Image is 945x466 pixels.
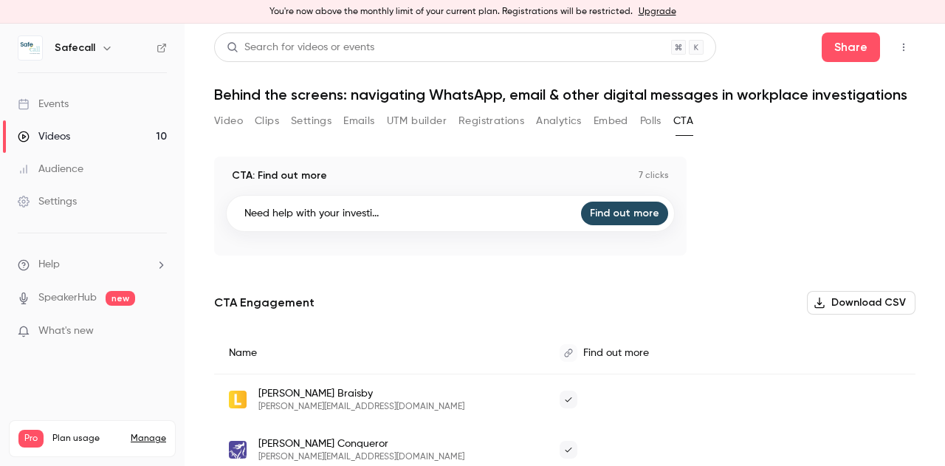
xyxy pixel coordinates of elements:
button: Clips [255,109,279,133]
p: Need help with your investi... [244,206,379,221]
button: Settings [291,109,331,133]
span: [PERSON_NAME] Conqueror [258,436,464,451]
button: Polls [640,109,661,133]
span: [PERSON_NAME][EMAIL_ADDRESS][DOMAIN_NAME] [258,451,464,463]
div: Events [18,97,69,112]
button: CTA [673,109,693,133]
div: Name [214,332,545,374]
p: CTA Engagement [214,294,315,312]
button: Emails [343,109,374,133]
button: Embed [594,109,628,133]
button: Registrations [458,109,524,133]
a: SpeakerHub [38,290,97,306]
div: Settings [18,194,77,209]
img: careerswales.gov.wales [229,441,247,459]
a: Upgrade [639,6,676,18]
div: Videos [18,129,70,144]
span: Plan usage [52,433,122,445]
li: help-dropdown-opener [18,257,167,273]
span: new [106,291,135,306]
a: Manage [131,433,166,445]
span: [PERSON_NAME] Braisby [258,386,464,401]
a: Find out more [581,202,668,225]
p: CTA: Find out more [232,168,327,183]
span: [PERSON_NAME][EMAIL_ADDRESS][DOMAIN_NAME] [258,401,464,413]
div: Audience [18,162,83,177]
span: Pro [18,430,44,448]
img: Safecall [18,36,42,60]
button: Video [214,109,243,133]
img: landbay.co.uk [229,391,247,408]
span: Find out more [583,348,649,358]
p: 7 clicks [639,170,669,182]
h1: Behind the screens: navigating WhatsApp, email & other digital messages in workplace investigations [214,86,915,103]
div: Search for videos or events [227,40,374,55]
h6: Safecall [55,41,95,55]
iframe: Noticeable Trigger [149,325,167,338]
span: Help [38,257,60,273]
button: Top Bar Actions [892,35,915,59]
button: Share [822,32,880,62]
button: Analytics [536,109,582,133]
button: Download CSV [807,291,915,315]
span: What's new [38,323,94,339]
button: UTM builder [387,109,447,133]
